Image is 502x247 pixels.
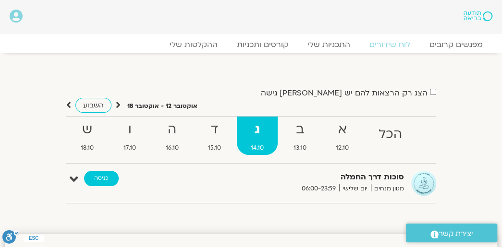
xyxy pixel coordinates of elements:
[110,143,150,153] span: 17.10
[280,117,320,155] a: ב13.10
[152,119,193,141] strong: ה
[197,171,404,184] strong: סוכות דרך החמלה
[127,101,197,111] p: אוקטובר 12 - אוקטובר 18
[237,119,278,141] strong: ג
[67,143,108,153] span: 18.10
[160,40,227,49] a: ההקלטות שלי
[67,119,108,141] strong: ש
[298,40,360,49] a: התכניות שלי
[261,89,428,97] label: הצג רק הרצאות להם יש [PERSON_NAME] גישה
[280,143,320,153] span: 13.10
[298,184,339,194] span: 06:00-23:59
[371,184,404,194] span: מגוון מנחים
[227,40,298,49] a: קורסים ותכניות
[360,40,420,49] a: לוח שידורים
[237,117,278,155] a: ג14.10
[322,143,363,153] span: 12.10
[84,171,119,186] a: כניסה
[322,117,363,155] a: א12.10
[67,117,108,155] a: ש18.10
[406,223,497,242] a: יצירת קשר
[83,101,104,110] span: השבוע
[365,124,416,145] strong: הכל
[194,117,235,155] a: ד15.10
[194,119,235,141] strong: ד
[339,184,371,194] span: יום שלישי
[237,143,278,153] span: 14.10
[152,143,193,153] span: 16.10
[420,40,492,49] a: מפגשים קרובים
[10,40,492,49] nav: Menu
[110,117,150,155] a: ו17.10
[152,117,193,155] a: ה16.10
[365,117,416,155] a: הכל
[280,119,320,141] strong: ב
[110,119,150,141] strong: ו
[322,119,363,141] strong: א
[75,98,111,113] a: השבוע
[194,143,235,153] span: 15.10
[439,227,473,240] span: יצירת קשר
